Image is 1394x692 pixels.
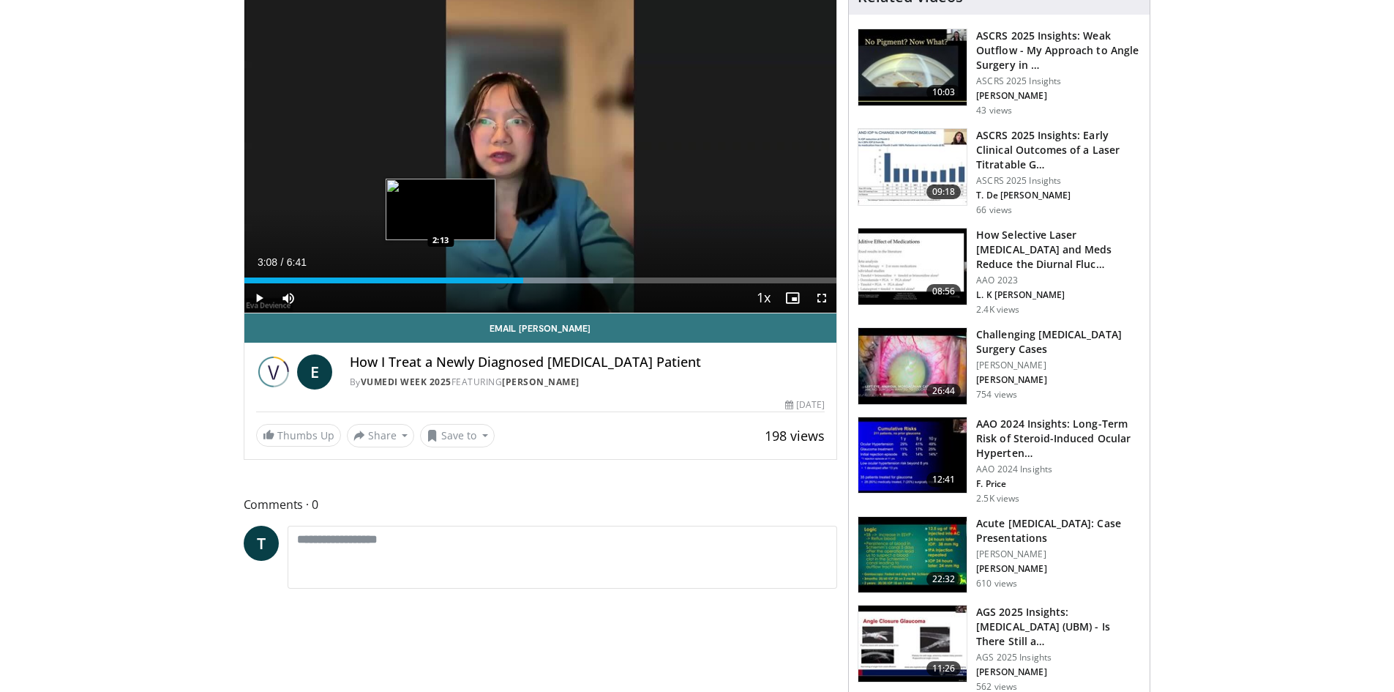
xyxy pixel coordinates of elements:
h3: AAO 2024 Insights: Long-Term Risk of Steroid-Induced Ocular Hyperten… [976,417,1141,461]
p: AAO 2024 Insights [976,464,1141,475]
p: [PERSON_NAME] [976,90,1141,102]
button: Mute [274,283,303,313]
a: T [244,526,279,561]
a: 26:44 Challenging [MEDICAL_DATA] Surgery Cases [PERSON_NAME] [PERSON_NAME] 754 views [858,327,1141,405]
span: 22:32 [926,572,962,587]
img: 420b1191-3861-4d27-8af4-0e92e58098e4.150x105_q85_crop-smart_upscale.jpg [858,228,967,305]
span: 11:26 [926,661,962,676]
p: [PERSON_NAME] [976,563,1141,575]
span: 10:03 [926,85,962,100]
p: 66 views [976,204,1012,216]
span: 198 views [765,427,825,444]
p: 610 views [976,578,1017,589]
button: Playback Rate [749,283,778,313]
img: 70667664-86a4-45d1-8ebc-87674d5d23cb.150x105_q85_crop-smart_upscale.jpg [858,517,967,593]
img: image.jpeg [386,179,495,240]
p: AAO 2023 [976,275,1141,286]
a: Thumbs Up [256,424,341,447]
button: Share [347,424,415,447]
h3: Acute [MEDICAL_DATA]: Case Presentations [976,516,1141,546]
p: [PERSON_NAME] [976,666,1141,678]
a: 08:56 How Selective Laser [MEDICAL_DATA] and Meds Reduce the Diurnal Fluc… AAO 2023 L. K [PERSON_... [858,228,1141,316]
img: b8bf30ca-3013-450f-92b0-de11c61660f8.150x105_q85_crop-smart_upscale.jpg [858,129,967,205]
img: 05a6f048-9eed-46a7-93e1-844e43fc910c.150x105_q85_crop-smart_upscale.jpg [858,328,967,404]
a: Email [PERSON_NAME] [244,313,837,343]
p: [PERSON_NAME] [976,360,1141,371]
h4: How I Treat a Newly Diagnosed [MEDICAL_DATA] Patient [350,354,825,371]
h3: ASCRS 2025 Insights: Early Clinical Outcomes of a Laser Titratable G… [976,128,1141,172]
img: Vumedi Week 2025 [256,354,291,390]
p: AGS 2025 Insights [976,652,1141,663]
p: L. K [PERSON_NAME] [976,289,1141,301]
span: 09:18 [926,185,962,199]
span: Comments 0 [244,495,838,514]
p: 754 views [976,389,1017,401]
div: [DATE] [785,398,825,412]
button: Fullscreen [807,283,836,313]
span: 26:44 [926,384,962,398]
a: E [297,354,332,390]
h3: AGS 2025 Insights: [MEDICAL_DATA] (UBM) - Is There Still a… [976,605,1141,649]
button: Save to [420,424,495,447]
a: 22:32 Acute [MEDICAL_DATA]: Case Presentations [PERSON_NAME] [PERSON_NAME] 610 views [858,516,1141,594]
button: Play [244,283,274,313]
p: F. Price [976,478,1141,490]
div: By FEATURING [350,376,825,389]
h3: Challenging [MEDICAL_DATA] Surgery Cases [976,327,1141,357]
h3: How Selective Laser [MEDICAL_DATA] and Meds Reduce the Diurnal Fluc… [976,228,1141,272]
span: 08:56 [926,284,962,299]
p: 2.4K views [976,304,1019,316]
a: 09:18 ASCRS 2025 Insights: Early Clinical Outcomes of a Laser Titratable G… ASCRS 2025 Insights T... [858,128,1141,216]
img: e89d9ca0-2a00-4e8a-87e7-a62f747f1d8a.150x105_q85_crop-smart_upscale.jpg [858,606,967,682]
a: 12:41 AAO 2024 Insights: Long-Term Risk of Steroid-Induced Ocular Hyperten… AAO 2024 Insights F. ... [858,417,1141,505]
p: ASCRS 2025 Insights [976,75,1141,87]
a: Vumedi Week 2025 [361,376,451,388]
span: 12:41 [926,472,962,487]
span: 6:41 [287,256,307,268]
a: 10:03 ASCRS 2025 Insights: Weak Outflow - My Approach to Angle Surgery in … ASCRS 2025 Insights [... [858,29,1141,116]
img: d1bebadf-5ef8-4c82-bd02-47cdd9740fa5.150x105_q85_crop-smart_upscale.jpg [858,417,967,494]
p: 2.5K views [976,493,1019,505]
p: [PERSON_NAME] [976,548,1141,560]
a: [PERSON_NAME] [502,376,580,388]
p: 43 views [976,105,1012,116]
p: T. De [PERSON_NAME] [976,190,1141,201]
h3: ASCRS 2025 Insights: Weak Outflow - My Approach to Angle Surgery in … [976,29,1141,72]
button: Enable picture-in-picture mode [778,283,807,313]
span: / [281,256,284,268]
span: 3:08 [258,256,277,268]
p: ASCRS 2025 Insights [976,175,1141,187]
div: Progress Bar [244,278,837,283]
p: [PERSON_NAME] [976,374,1141,386]
img: c4ee65f2-163e-44d3-aede-e8fb280be1de.150x105_q85_crop-smart_upscale.jpg [858,29,967,105]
